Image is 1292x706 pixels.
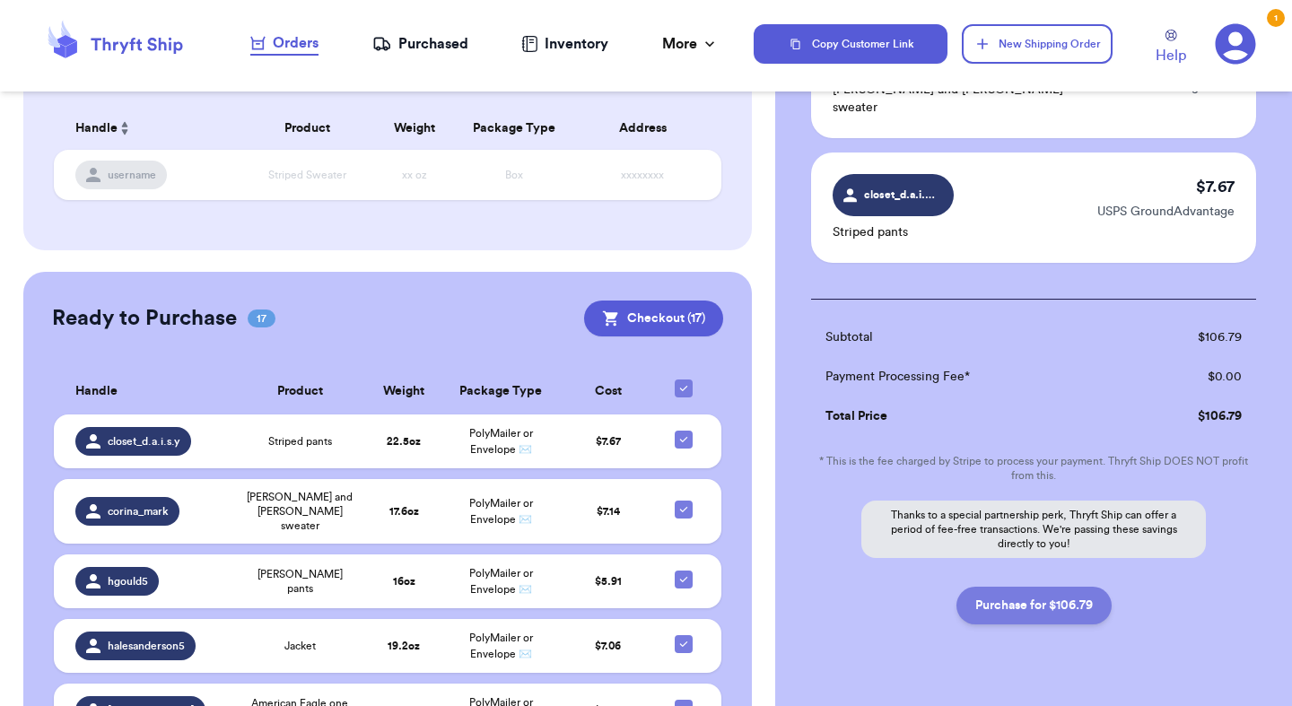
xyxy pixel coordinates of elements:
[864,187,938,203] span: closet_d.a.i.s.y
[559,369,656,414] th: Cost
[108,434,180,449] span: closet_d.a.i.s.y
[595,641,621,651] span: $ 7.06
[861,501,1206,558] p: Thanks to a special partnership perk, Thryft Ship can offer a period of fee-free transactions. We...
[597,506,620,517] span: $ 7.14
[442,369,559,414] th: Package Type
[1124,397,1256,436] td: $ 106.79
[374,107,454,150] th: Weight
[1124,357,1256,397] td: $ 0.00
[811,357,1124,397] td: Payment Processing Fee*
[505,170,523,180] span: Box
[956,587,1112,624] button: Purchase for $106.79
[469,568,533,595] span: PolyMailer or Envelope ✉️
[584,301,723,336] button: Checkout (17)
[662,33,719,55] div: More
[1215,23,1256,65] a: 1
[469,498,533,525] span: PolyMailer or Envelope ✉️
[1196,174,1235,199] p: $ 7.67
[962,24,1113,64] button: New Shipping Order
[596,436,621,447] span: $ 7.67
[248,309,275,327] span: 17
[389,506,419,517] strong: 17.6 oz
[469,428,533,455] span: PolyMailer or Envelope ✉️
[246,567,354,596] span: [PERSON_NAME] pants
[235,369,365,414] th: Product
[250,32,319,54] div: Orders
[75,382,118,401] span: Handle
[1097,203,1235,221] p: USPS GroundAdvantage
[118,118,132,139] button: Sort ascending
[811,397,1124,436] td: Total Price
[754,24,947,64] button: Copy Customer Link
[833,81,1102,117] p: [PERSON_NAME] and [PERSON_NAME] sweater
[387,436,421,447] strong: 22.5 oz
[811,454,1256,483] p: * This is the fee charged by Stripe to process your payment. Thryft Ship DOES NOT profit from this.
[621,170,664,180] span: xxxxxxxx
[595,576,622,587] span: $ 5.91
[393,576,415,587] strong: 16 oz
[402,170,427,180] span: xx oz
[833,223,954,241] p: Striped pants
[108,168,156,182] span: username
[1156,30,1186,66] a: Help
[240,107,374,150] th: Product
[250,32,319,56] a: Orders
[372,33,468,55] a: Purchased
[108,504,169,519] span: corina_mark
[75,119,118,138] span: Handle
[365,369,443,414] th: Weight
[1124,318,1256,357] td: $ 106.79
[108,574,148,588] span: hgould5
[268,170,346,180] span: Striped Sweater
[811,318,1124,357] td: Subtotal
[52,304,237,333] h2: Ready to Purchase
[246,490,354,533] span: [PERSON_NAME] and [PERSON_NAME] sweater
[521,33,608,55] a: Inventory
[469,632,533,659] span: PolyMailer or Envelope ✉️
[388,641,420,651] strong: 19.2 oz
[574,107,721,150] th: Address
[268,434,332,449] span: Striped pants
[454,107,574,150] th: Package Type
[108,639,185,653] span: halesanderson5
[1156,45,1186,66] span: Help
[1267,9,1285,27] div: 1
[284,639,316,653] span: Jacket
